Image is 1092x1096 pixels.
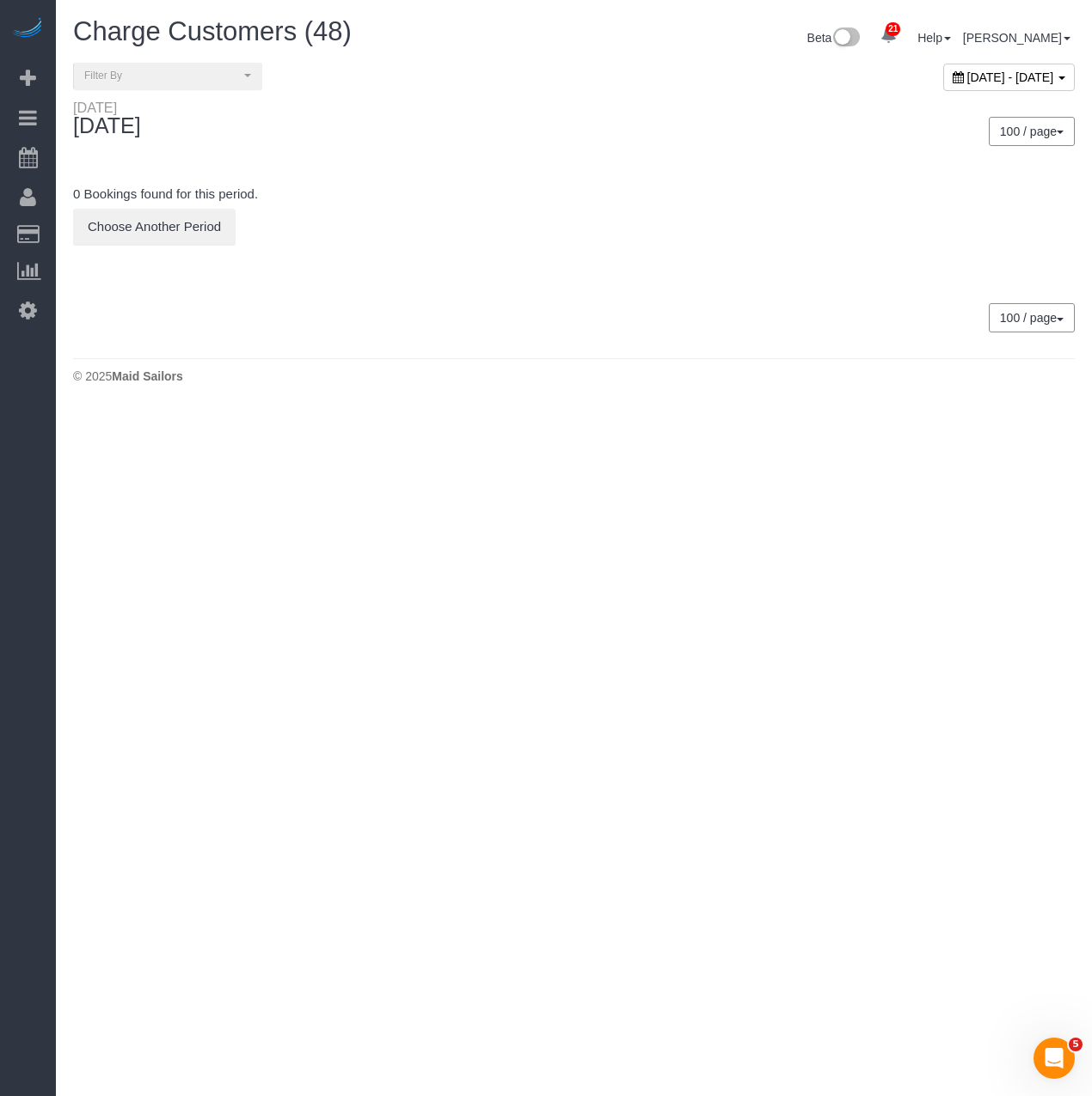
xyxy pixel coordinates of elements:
[73,63,262,89] button: Filter By
[73,209,236,245] button: Choose Another Period
[73,16,352,46] span: Charge Customers (48)
[73,187,1075,202] h4: 0 Bookings found for this period.
[831,27,860,50] img: New interface
[73,100,158,138] div: [DATE]
[872,17,905,55] a: 21
[1034,1038,1075,1079] iframe: Intercom live chat
[73,100,141,114] div: [DATE]
[10,17,45,41] img: Automaid Logo
[990,117,1075,146] nav: Pagination navigation
[989,303,1075,332] button: 100 / page
[917,31,951,45] a: Help
[989,117,1075,146] button: 100 / page
[73,368,1075,385] div: © 2025
[886,22,900,36] span: 21
[112,369,182,383] strong: Maid Sailors
[1069,1038,1083,1051] span: 5
[963,31,1071,45] a: [PERSON_NAME]
[807,31,861,45] a: Beta
[84,69,240,83] span: Filter By
[990,303,1075,332] nav: Pagination navigation
[967,70,1054,84] span: [DATE] - [DATE]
